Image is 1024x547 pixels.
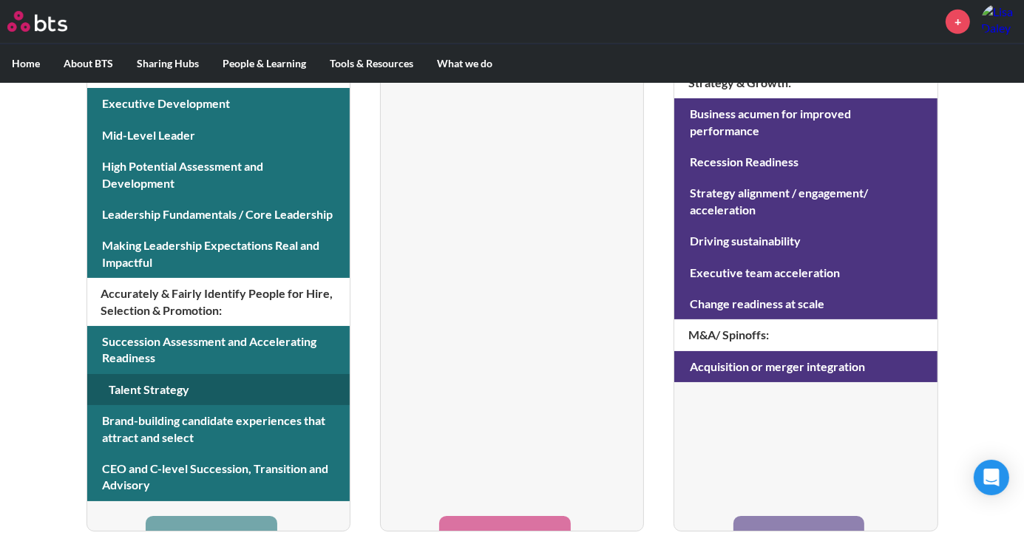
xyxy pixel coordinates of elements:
[125,44,211,83] label: Sharing Hubs
[946,10,970,34] a: +
[211,44,318,83] label: People & Learning
[52,44,125,83] label: About BTS
[981,4,1017,39] a: Profile
[674,319,937,350] h4: M&A/ Spinoffs :
[87,278,350,326] h4: Accurately & Fairly Identify People for Hire, Selection & Promotion :
[974,460,1009,495] div: Open Intercom Messenger
[318,44,425,83] label: Tools & Resources
[7,11,67,32] img: BTS Logo
[425,44,504,83] label: What we do
[981,4,1017,39] img: Lisa Daley
[674,67,937,98] h4: Strategy & Growth :
[7,11,95,32] a: Go home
